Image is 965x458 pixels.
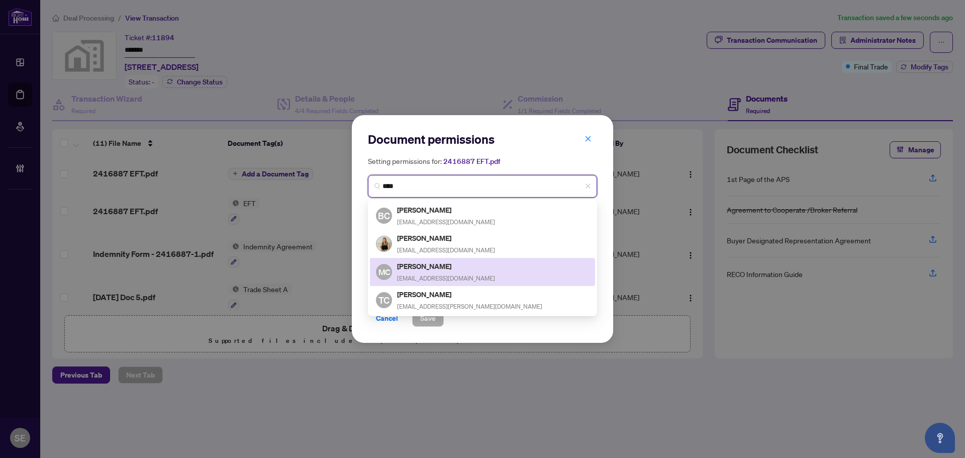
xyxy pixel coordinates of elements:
span: MC [378,265,390,278]
button: Open asap [925,423,955,453]
span: TC [378,293,390,307]
h5: [PERSON_NAME] [397,232,495,244]
img: Profile Icon [376,236,392,251]
span: [EMAIL_ADDRESS][DOMAIN_NAME] [397,246,495,254]
h5: [PERSON_NAME] [397,204,495,216]
h5: [PERSON_NAME] [397,260,495,272]
span: close [585,183,591,189]
button: Cancel [368,310,406,327]
h5: Setting permissions for: [368,155,597,167]
span: [EMAIL_ADDRESS][DOMAIN_NAME] [397,274,495,282]
button: Save [412,310,444,327]
span: BC [378,209,390,223]
span: [EMAIL_ADDRESS][DOMAIN_NAME] [397,218,495,226]
span: Cancel [376,310,398,326]
h5: [PERSON_NAME] [397,289,542,300]
span: 2416887 EFT.pdf [443,157,500,166]
h2: Document permissions [368,131,597,147]
span: [EMAIL_ADDRESS][PERSON_NAME][DOMAIN_NAME] [397,303,542,310]
img: search_icon [374,183,380,189]
span: close [585,135,592,142]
